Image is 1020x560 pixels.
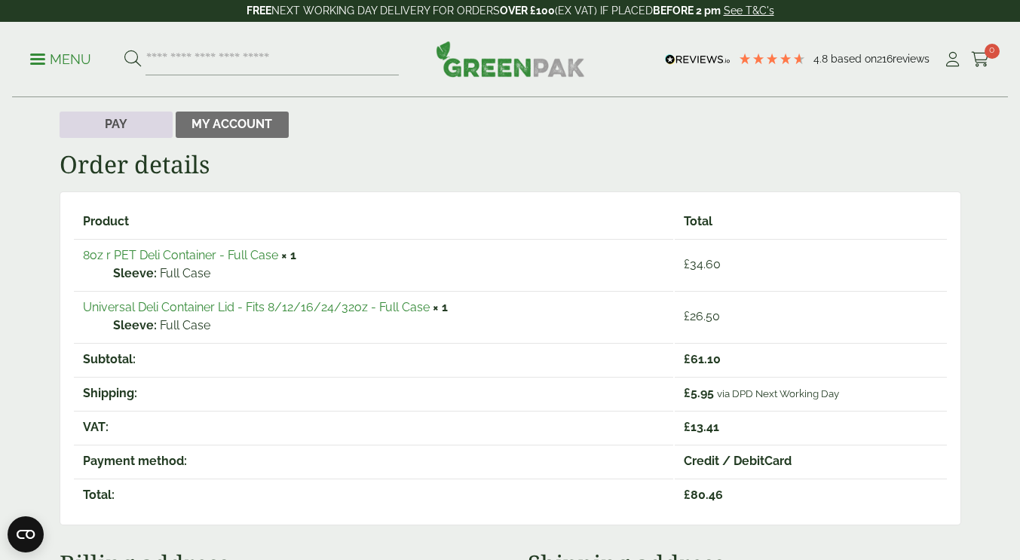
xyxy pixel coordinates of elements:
bdi: 34.60 [684,257,721,271]
span: 5.95 [684,386,714,400]
span: £ [684,352,691,366]
span: reviews [893,53,930,65]
p: Full Case [113,317,665,335]
a: Pay [60,112,173,139]
span: 61.10 [684,352,721,366]
strong: Sleeve: [113,265,157,283]
img: REVIEWS.io [665,54,731,65]
strong: × 1 [433,300,448,314]
th: Total: [74,479,674,511]
span: £ [684,309,690,323]
th: Payment method: [74,445,674,477]
strong: OVER £100 [500,5,555,17]
span: £ [684,257,690,271]
bdi: 26.50 [684,309,720,323]
td: Credit / DebitCard [675,445,946,477]
span: £ [684,420,691,434]
a: My account [176,112,289,139]
th: Subtotal: [74,343,674,375]
a: 8oz r PET Deli Container - Full Case [83,248,278,262]
a: See T&C's [724,5,774,17]
strong: Sleeve: [113,317,157,335]
span: Based on [831,53,877,65]
p: Menu [30,50,91,69]
strong: × 1 [281,248,296,262]
span: 80.46 [684,488,723,502]
img: GreenPak Supplies [436,41,585,77]
span: £ [684,386,691,400]
th: VAT: [74,411,674,443]
th: Total [675,206,946,237]
span: 216 [877,53,893,65]
i: My Account [943,52,962,67]
small: via DPD Next Working Day [717,387,839,399]
strong: BEFORE 2 pm [653,5,721,17]
a: Menu [30,50,91,66]
strong: FREE [247,5,271,17]
span: 13.41 [684,420,719,434]
span: £ [684,488,691,502]
button: Open CMP widget [8,516,44,552]
h2: Order details [60,150,961,179]
th: Shipping: [74,377,674,409]
span: 4.8 [813,53,831,65]
span: 0 [985,44,1000,59]
i: Cart [971,52,990,67]
a: Universal Deli Container Lid - Fits 8/12/16/24/32oz - Full Case [83,300,430,314]
p: Full Case [113,265,665,283]
div: 4.79 Stars [738,52,806,66]
th: Product [74,206,674,237]
a: 0 [971,48,990,71]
